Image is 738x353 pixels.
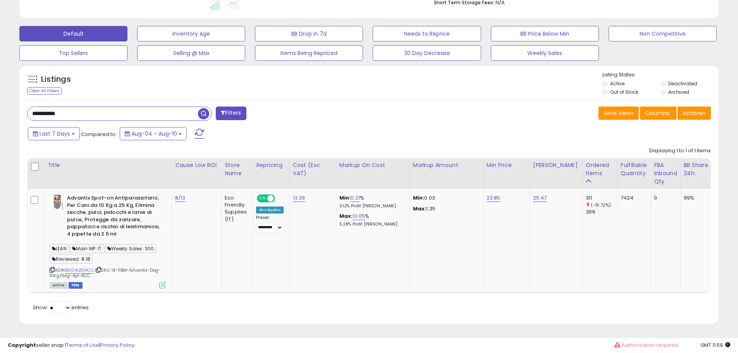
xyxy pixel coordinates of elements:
[621,161,647,177] div: Fulfillable Quantity
[50,282,67,289] span: All listings currently available for purchase on Amazon
[137,26,245,41] button: Inventory Age
[351,194,360,202] a: 0.21
[609,26,717,41] button: Non Competitive
[225,161,249,177] div: Store Name
[487,161,526,169] div: Min Price
[255,45,363,61] button: Items Being Repriced
[225,195,247,223] div: Eco Friendly Supplies (IT)
[120,127,187,140] button: Aug-04 - Aug-10
[602,71,719,79] p: Listing States:
[50,195,166,288] div: ASIN:
[684,195,709,201] div: 99%
[336,158,409,189] th: The percentage added to the cost of goods (COGS) that forms the calculator for Min & Max prices.
[50,267,161,279] span: | SKU: I3-FBM-Advantix-Dog-10kg25kg-4pi-4CC
[599,107,639,120] button: Save View
[172,158,222,189] th: CSV column name: cust_attr_5_Cause Low ROI
[67,195,161,239] b: Advantix Spot-on Antiparassitario, Per Cani da 10 Kg a 25 Kg, Elimina zecche, pulci, pidocchi e l...
[645,109,669,117] span: Columns
[373,26,481,41] button: Needs to Reprice
[96,268,101,272] i: Click to copy
[413,161,480,169] div: Markup Amount
[69,282,83,289] span: FBM
[274,195,286,202] span: OFF
[255,26,363,41] button: BB Drop in 7d
[175,161,218,169] div: Cause Low ROI
[256,161,286,169] div: Repricing
[353,212,365,220] a: 10.05
[413,205,477,212] p: 1.35
[66,341,99,349] a: Terms of Use
[65,267,94,274] a: B004L8O4CC
[105,244,157,253] span: Weekly Sales: 300
[649,147,711,155] div: Displaying 1 to 1 of 1 items
[339,195,404,209] div: %
[610,80,624,87] label: Active
[41,74,71,85] h5: Listings
[586,195,617,201] div: 311
[8,341,36,349] strong: Copyright
[668,80,697,87] label: Deactivated
[533,161,579,169] div: [PERSON_NAME]
[339,222,404,227] p: 5.28% Profit [PERSON_NAME]
[70,244,104,253] span: Main MP: IT
[100,341,134,349] a: Privacy Policy
[137,45,245,61] button: Selling @ Max
[487,194,501,202] a: 23.85
[491,26,599,41] button: BB Price Below Min
[256,215,284,232] div: Preset:
[50,244,69,253] span: LEAN
[293,161,333,177] div: Cost (Exc. VAT)
[50,255,93,263] span: Reviewed: 8.18
[258,195,267,202] span: ON
[586,161,614,177] div: Ordered Items
[131,130,177,138] span: Aug-04 - Aug-10
[413,195,477,201] p: 0.03
[50,195,65,210] img: 415Lio2NWML._SL40_.jpg
[339,203,404,209] p: 0.12% Profit [PERSON_NAME]
[19,45,127,61] button: Top Sellers
[256,207,284,214] div: Win BuyBox
[175,194,186,202] a: 8/13
[700,341,730,349] span: 2025-08-18 11:59 GMT
[621,195,645,201] div: 7424
[33,304,89,311] span: Show: entries
[640,107,676,120] button: Columns
[678,107,711,120] button: Actions
[28,127,80,140] button: Last 7 Days
[216,107,246,120] button: Filters
[339,213,404,227] div: %
[48,161,169,169] div: Title
[81,131,117,138] span: Compared to:
[413,205,427,212] strong: Max:
[50,268,55,272] i: Click to copy
[533,194,547,202] a: 25.47
[293,194,305,202] a: 13.39
[586,208,617,215] div: 369
[339,161,406,169] div: Markup on Cost
[591,202,611,208] small: (-15.72%)
[684,161,712,177] div: BB Share 24h.
[27,87,62,95] div: Clear All Filters
[413,194,425,201] strong: Min:
[610,89,638,95] label: Out of Stock
[40,130,70,138] span: Last 7 Days
[491,45,599,61] button: Weekly Sales
[8,342,134,349] div: seller snap | |
[339,194,351,201] b: Min:
[19,26,127,41] button: Default
[668,89,689,95] label: Archived
[654,195,674,201] div: 0
[654,161,677,186] div: FBA inbound Qty
[339,212,353,220] b: Max:
[373,45,481,61] button: 30 Day Decrease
